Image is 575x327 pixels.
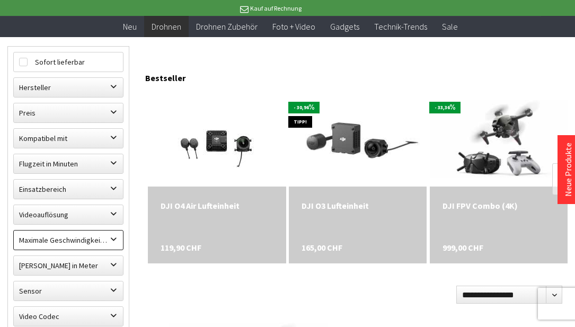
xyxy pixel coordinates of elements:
[265,16,323,38] a: Foto + Video
[152,21,181,32] span: Drohnen
[367,16,435,38] a: Technik-Trends
[14,103,123,122] label: Preis
[123,21,137,32] span: Neu
[435,16,465,38] a: Sale
[14,154,123,173] label: Flugzeit in Minuten
[14,52,123,72] label: Sofort lieferbar
[289,93,427,185] img: DJI O3 Lufteinheit
[116,16,144,38] a: Neu
[442,21,458,32] span: Sale
[374,21,427,32] span: Technik-Trends
[443,199,555,212] div: DJI FPV Combo (4K)
[14,180,123,199] label: Einsatzbereich
[14,205,123,224] label: Videoauflösung
[443,199,555,212] a: DJI FPV Combo (4K) 999,00 CHF
[169,91,264,187] img: DJI O4 Air Lufteinheit
[272,21,315,32] span: Foto + Video
[302,199,414,212] a: DJI O3 Lufteinheit 165,00 CHF
[161,199,273,212] div: DJI O4 Air Lufteinheit
[563,143,573,197] a: Neue Produkte
[14,281,123,301] label: Sensor
[144,16,189,38] a: Drohnen
[443,241,483,254] span: 999,00 CHF
[330,21,359,32] span: Gadgets
[14,256,123,275] label: Maximale Flughöhe in Meter
[430,100,568,178] img: DJI FPV Combo (4K)
[161,241,201,254] span: 119,90 CHF
[14,307,123,326] label: Video Codec
[189,16,265,38] a: Drohnen Zubehör
[14,78,123,97] label: Hersteller
[145,62,568,89] div: Bestseller
[14,129,123,148] label: Kompatibel mit
[14,231,123,250] label: Maximale Geschwindigkeit in km/h
[161,199,273,212] a: DJI O4 Air Lufteinheit 119,90 CHF
[196,21,258,32] span: Drohnen Zubehör
[302,199,414,212] div: DJI O3 Lufteinheit
[302,241,342,254] span: 165,00 CHF
[323,16,367,38] a: Gadgets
